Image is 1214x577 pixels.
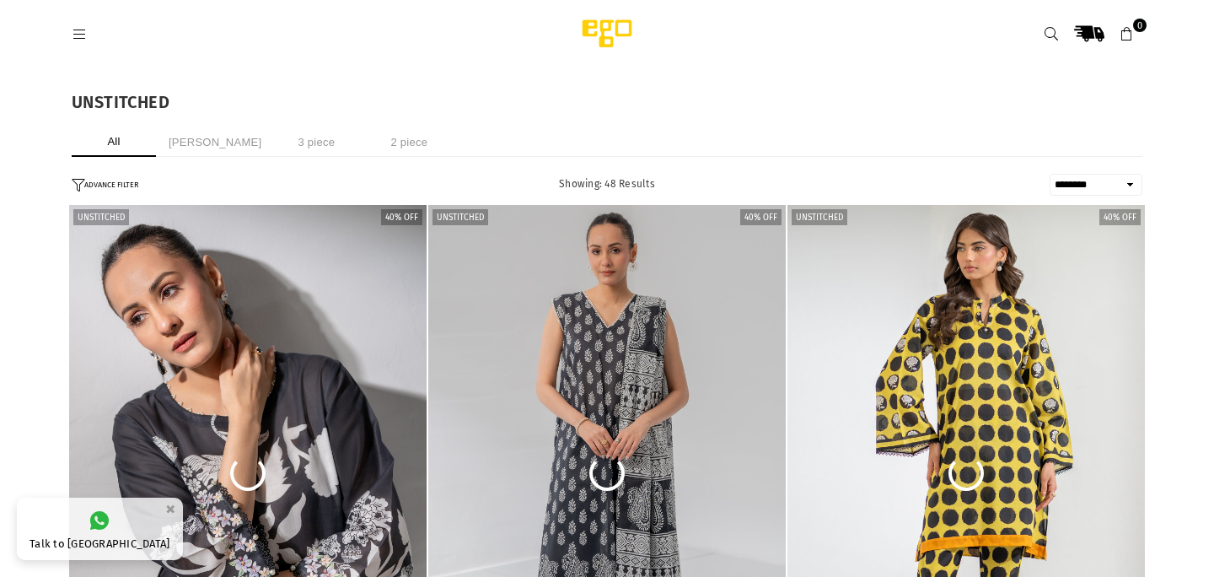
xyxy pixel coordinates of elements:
[274,127,358,157] li: 3 piece
[559,178,655,190] span: Showing: 48 Results
[792,209,847,225] label: Unstitched
[1036,19,1066,49] a: Search
[740,209,782,225] label: 40% off
[1112,19,1142,49] a: 0
[64,27,94,40] a: Menu
[72,94,1142,111] h1: UNSTITCHED
[367,127,451,157] li: 2 piece
[432,209,488,225] label: Unstitched
[72,178,138,192] button: ADVANCE FILTER
[381,209,422,225] label: 40% off
[72,127,156,157] li: All
[535,17,679,51] img: Ego
[73,209,129,225] label: Unstitched
[160,495,180,523] button: ×
[164,127,266,157] li: [PERSON_NAME]
[17,498,183,560] a: Talk to [GEOGRAPHIC_DATA]
[1099,209,1141,225] label: 40% off
[1133,19,1147,32] span: 0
